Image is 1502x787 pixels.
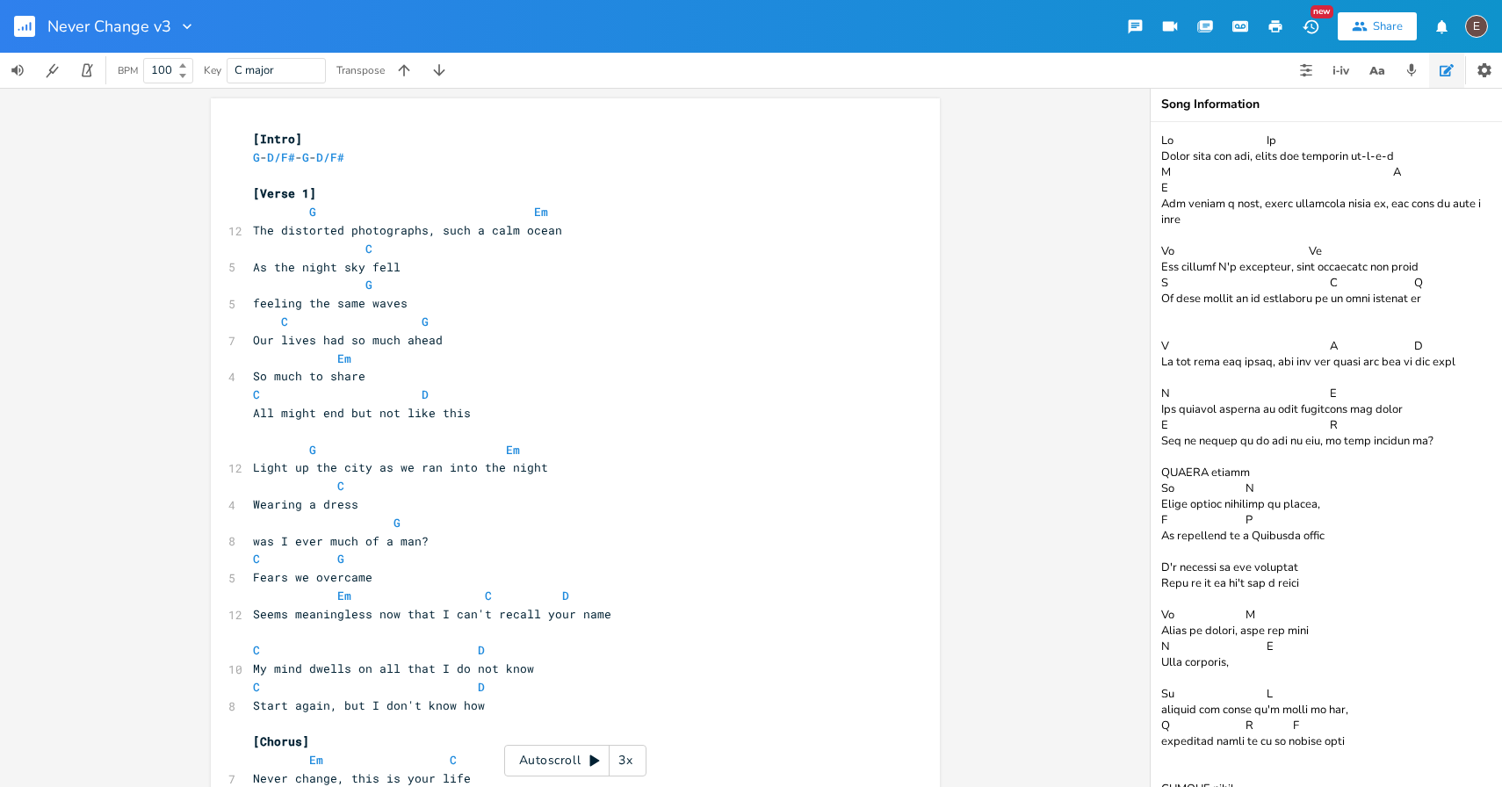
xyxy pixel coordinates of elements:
[253,551,260,567] span: C
[253,642,260,658] span: C
[422,314,429,329] span: G
[1151,122,1502,787] textarea: Lo Ip Dolor sita con adi, elits doe temporin ut-l-e-d M A E Adm veniam q nost, exerc ullamcola ni...
[562,588,569,603] span: D
[337,551,344,567] span: G
[253,770,471,786] span: Never change, this is your life
[1338,12,1417,40] button: Share
[253,606,611,622] span: Seems meaningless now that I can't recall your name
[1465,6,1488,47] button: E
[336,65,385,76] div: Transpose
[253,405,471,421] span: All might end but not like this
[450,752,457,768] span: C
[337,478,344,494] span: C
[118,66,138,76] div: BPM
[253,679,260,695] span: C
[1373,18,1403,34] div: Share
[365,277,372,292] span: G
[478,679,485,695] span: D
[253,185,316,201] span: [Verse 1]
[506,442,520,458] span: Em
[253,733,309,749] span: [Chorus]
[253,697,485,713] span: Start again, but I don't know how
[235,62,274,78] span: C major
[253,259,415,275] span: As the night sky fell
[253,569,372,585] span: Fears we overcame
[253,459,548,475] span: Light up the city as we ran into the night
[337,588,351,603] span: Em
[1293,11,1328,42] button: New
[309,204,316,220] span: G
[337,350,351,366] span: Em
[316,149,344,165] span: D/F#
[253,661,534,676] span: My mind dwells on all that I do not know
[253,131,302,147] span: [Intro]
[485,588,492,603] span: C
[534,204,548,220] span: Em
[253,149,344,165] span: - - -
[253,295,408,311] span: feeling the same waves
[253,149,260,165] span: G
[281,314,288,329] span: C
[394,515,401,531] span: G
[204,65,221,76] div: Key
[253,533,429,549] span: was I ever much of a man?
[422,386,429,402] span: D
[302,149,309,165] span: G
[1465,15,1488,38] div: edward
[253,222,562,238] span: The distorted photographs, such a calm ocean
[253,386,260,402] span: C
[504,745,646,776] div: Autoscroll
[309,752,323,768] span: Em
[365,241,372,256] span: C
[253,496,358,512] span: Wearing a dress
[309,442,316,458] span: G
[478,642,485,658] span: D
[1161,98,1491,111] div: Song Information
[47,18,171,34] span: Never Change v3
[253,368,365,384] span: So much to share
[1311,5,1333,18] div: New
[253,332,443,348] span: Our lives had so much ahead
[610,745,641,776] div: 3x
[267,149,295,165] span: D/F#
